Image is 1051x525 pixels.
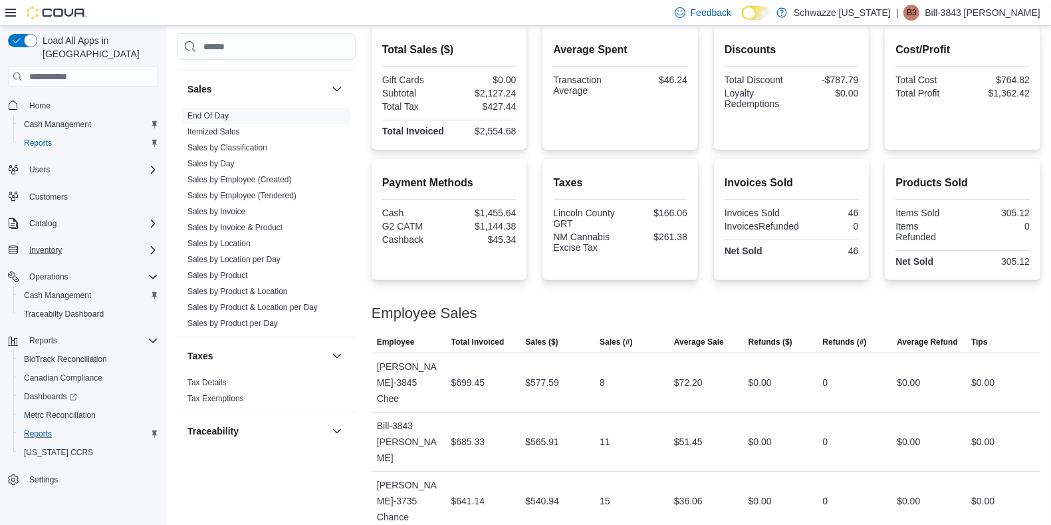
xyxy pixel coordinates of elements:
span: Customers [24,188,158,205]
span: Reports [29,335,57,346]
h2: Discounts [725,42,859,58]
span: BioTrack Reconciliation [24,354,107,365]
a: Sales by Product & Location per Day [187,303,318,312]
div: 15 [600,493,610,509]
div: $0.00 [794,88,859,98]
span: End Of Day [187,110,229,121]
span: Dashboards [19,389,158,405]
h2: Cost/Profit [895,42,1030,58]
button: Reports [13,425,164,443]
div: $261.38 [623,232,687,242]
div: 0 [965,221,1030,232]
img: Cova [27,6,86,19]
span: Reports [19,135,158,151]
button: Taxes [329,348,345,364]
span: Sales by Classification [187,142,267,153]
button: [US_STATE] CCRS [13,443,164,462]
div: $427.44 [452,101,517,112]
span: Cash Management [24,290,91,301]
div: $565.91 [525,434,559,450]
span: Sales by Day [187,158,235,169]
span: Itemized Sales [187,126,240,137]
div: InvoicesRefunded [725,221,799,232]
h2: Invoices Sold [725,175,859,191]
button: Operations [24,269,74,285]
span: Total Invoiced [451,337,505,347]
span: Average Sale [674,337,724,347]
span: Settings [29,474,58,485]
button: Users [24,162,55,178]
p: Schwazze [US_STATE] [794,5,891,21]
a: Tax Exemptions [187,394,244,403]
span: Tips [971,337,987,347]
div: 305.12 [965,208,1030,218]
div: $166.06 [623,208,687,218]
div: $1,144.38 [452,221,517,232]
a: Sales by Classification [187,143,267,152]
div: $0.00 [897,375,920,391]
span: Sales by Product & Location [187,286,288,297]
div: Transaction Average [553,75,618,96]
button: Inventory [3,241,164,260]
div: G2 CATM [382,221,447,232]
div: $0.00 [749,493,772,509]
a: Itemized Sales [187,127,240,136]
div: 305.12 [965,256,1030,267]
button: Catalog [24,216,62,232]
a: Reports [19,135,57,151]
button: Catalog [3,214,164,233]
a: Sales by Invoice & Product [187,223,283,232]
div: Cashback [382,234,447,245]
span: Home [24,96,158,113]
span: Traceabilty Dashboard [19,306,158,322]
h2: Products Sold [895,175,1030,191]
span: Refunds ($) [749,337,792,347]
div: $1,362.42 [965,88,1030,98]
span: Traceabilty Dashboard [24,309,104,319]
button: Traceabilty Dashboard [13,305,164,323]
div: $0.00 [971,493,994,509]
button: Inventory [24,242,67,258]
div: $36.06 [674,493,703,509]
h3: Taxes [187,349,213,363]
span: Canadian Compliance [19,370,158,386]
span: Home [29,100,51,111]
a: Settings [24,472,63,488]
span: Reports [19,426,158,442]
div: $685.33 [451,434,485,450]
div: $0.00 [897,434,920,450]
span: Sales by Product per Day [187,318,278,329]
button: Reports [13,134,164,152]
div: $577.59 [525,375,559,391]
div: $1,455.64 [452,208,517,218]
span: Users [24,162,158,178]
span: [US_STATE] CCRS [24,447,93,458]
button: Settings [3,470,164,489]
a: BioTrack Reconciliation [19,351,112,367]
span: Load All Apps in [GEOGRAPHIC_DATA] [37,34,158,61]
h2: Total Sales ($) [382,42,517,58]
div: 46 [794,246,859,256]
h3: Employee Sales [372,305,477,321]
div: $540.94 [525,493,559,509]
div: Gift Cards [382,75,447,85]
strong: Total Invoiced [382,126,444,136]
span: Catalog [24,216,158,232]
div: $46.24 [623,75,687,85]
strong: Net Sold [895,256,933,267]
a: Cash Management [19,116,96,132]
a: Sales by Employee (Created) [187,175,292,184]
div: Cash [382,208,447,218]
span: B3 [907,5,917,21]
div: $2,127.24 [452,88,517,98]
div: $0.00 [971,434,994,450]
a: Dashboards [13,387,164,406]
span: Refunds (#) [823,337,867,347]
span: Inventory [29,245,62,256]
a: Home [24,98,56,114]
a: Reports [19,426,57,442]
div: Traceability [177,450,356,471]
a: Customers [24,189,73,205]
a: Traceabilty Dashboard [19,306,109,322]
span: BioTrack Reconciliation [19,351,158,367]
